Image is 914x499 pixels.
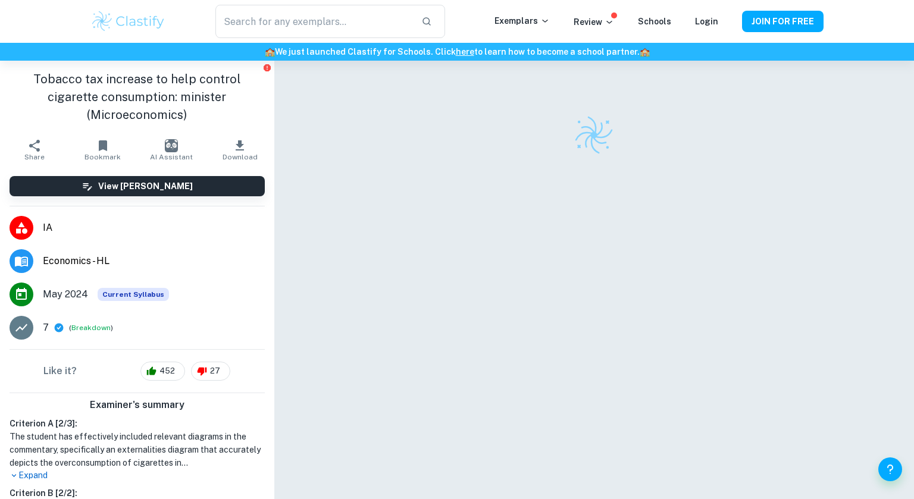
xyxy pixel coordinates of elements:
span: 🏫 [265,47,275,57]
span: IA [43,221,265,235]
input: Search for any exemplars... [215,5,412,38]
img: AI Assistant [165,139,178,152]
h6: Like it? [43,364,77,378]
button: AI Assistant [137,133,205,167]
a: here [456,47,474,57]
div: 452 [140,362,185,381]
h1: Tobacco tax increase to help control cigarette consumption: minister (Microeconomics) [10,70,265,124]
span: Bookmark [84,153,121,161]
h6: Criterion A [ 2 / 3 ]: [10,417,265,430]
h6: View [PERSON_NAME] [98,180,193,193]
button: View [PERSON_NAME] [10,176,265,196]
span: May 2024 [43,287,88,302]
img: Clastify logo [90,10,166,33]
span: Download [223,153,258,161]
button: JOIN FOR FREE [742,11,824,32]
h6: Examiner's summary [5,398,270,412]
button: Download [206,133,274,167]
p: Exemplars [494,14,550,27]
span: AI Assistant [150,153,193,161]
h6: We just launched Clastify for Schools. Click to learn how to become a school partner. [2,45,912,58]
span: 452 [153,365,181,377]
div: 27 [191,362,230,381]
span: Share [24,153,45,161]
button: Help and Feedback [878,457,902,481]
p: Review [574,15,614,29]
div: This exemplar is based on the current syllabus. Feel free to refer to it for inspiration/ideas wh... [98,288,169,301]
img: Clastify logo [573,114,615,156]
a: Login [695,17,718,26]
a: Schools [638,17,671,26]
button: Bookmark [68,133,137,167]
span: Current Syllabus [98,288,169,301]
button: Report issue [263,63,272,72]
h1: The student has effectively included relevant diagrams in the commentary, specifically an externa... [10,430,265,469]
span: Economics - HL [43,254,265,268]
button: Breakdown [71,322,111,333]
span: 27 [204,365,227,377]
p: Expand [10,469,265,482]
span: 🏫 [640,47,650,57]
p: 7 [43,321,49,335]
span: ( ) [69,322,113,334]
